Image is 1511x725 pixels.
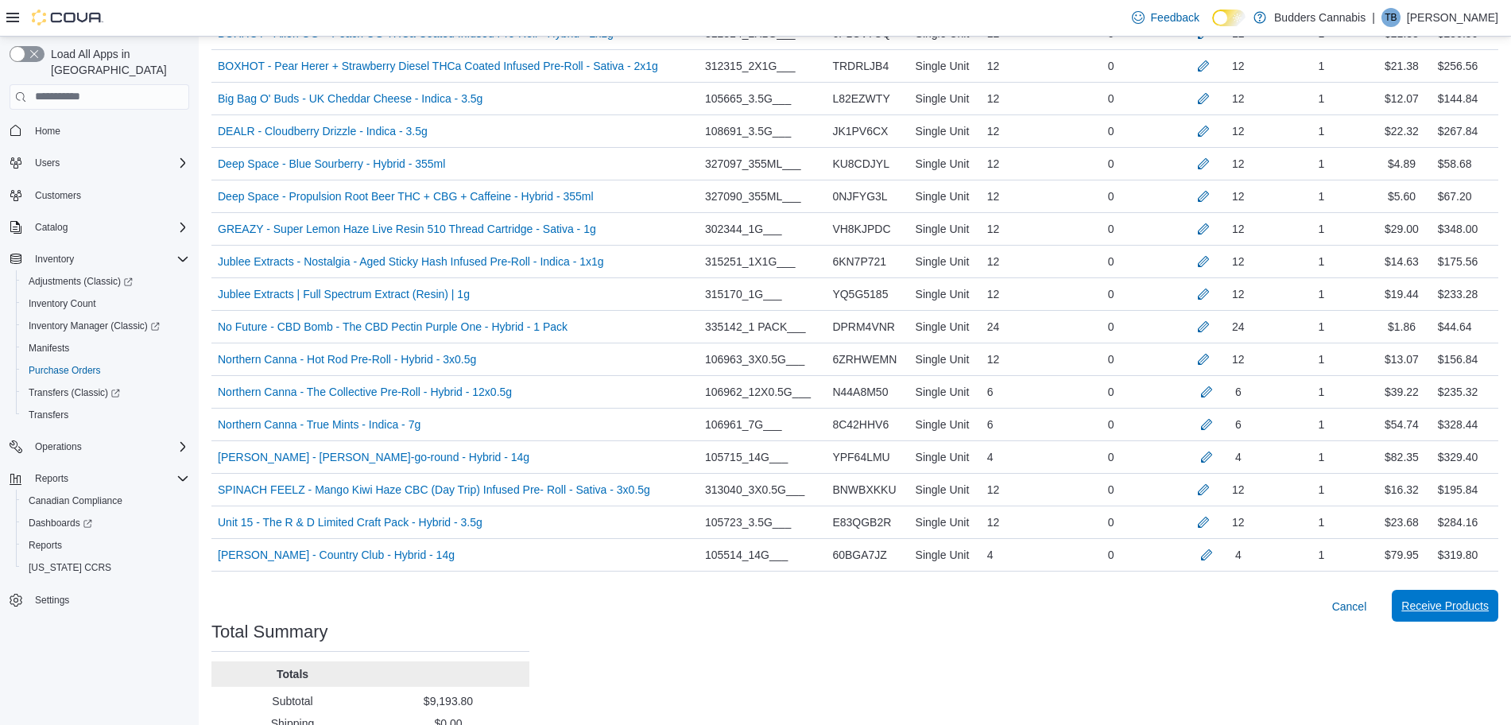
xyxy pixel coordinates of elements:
[218,513,482,532] a: Unit 15 - The R & D Limited Craft Pack - Hybrid - 3.5g
[981,50,1055,82] div: 12
[1054,343,1168,375] div: 0
[981,83,1055,114] div: 12
[22,558,118,577] a: [US_STATE] CCRS
[1372,376,1432,408] div: $39.22
[29,342,69,355] span: Manifests
[1232,480,1245,499] div: 12
[1274,8,1366,27] p: Budders Cannabis
[1054,83,1168,114] div: 0
[1054,441,1168,473] div: 0
[832,187,887,206] span: 0NJFYG3L
[1438,545,1478,564] div: $319.80
[1232,252,1245,271] div: 12
[1271,50,1372,82] div: 1
[981,115,1055,147] div: 12
[1372,311,1432,343] div: $1.86
[29,153,189,173] span: Users
[832,545,886,564] span: 60BGA7JZ
[705,480,804,499] span: 313040_3X0.5G___
[909,180,981,212] div: Single Unit
[22,316,189,335] span: Inventory Manager (Classic)
[832,317,895,336] span: DPRM4VNR
[218,317,568,336] a: No Future - CBD Bomb - The CBD Pectin Purple One - Hybrid - 1 Pack
[1271,441,1372,473] div: 1
[22,339,76,358] a: Manifests
[1372,115,1432,147] div: $22.32
[705,382,811,401] span: 106962_12X0.5G___
[1212,26,1213,27] span: Dark Mode
[29,153,66,173] button: Users
[218,666,367,682] p: Totals
[218,89,482,108] a: Big Bag O' Buds - UK Cheddar Cheese - Indica - 3.5g
[1392,590,1498,622] button: Receive Products
[832,122,888,141] span: JK1PV6CX
[1232,317,1245,336] div: 24
[1372,441,1432,473] div: $82.35
[705,56,796,76] span: 312315_2X1G___
[832,350,897,369] span: 6ZRHWEMN
[1372,278,1432,310] div: $19.44
[1271,539,1372,571] div: 1
[22,316,166,335] a: Inventory Manager (Classic)
[981,409,1055,440] div: 6
[705,89,791,108] span: 105665_3.5G___
[22,339,189,358] span: Manifests
[35,221,68,234] span: Catalog
[29,590,189,610] span: Settings
[981,343,1055,375] div: 12
[981,180,1055,212] div: 12
[981,278,1055,310] div: 12
[909,343,981,375] div: Single Unit
[1232,122,1245,141] div: 12
[22,361,189,380] span: Purchase Orders
[16,556,196,579] button: [US_STATE] CCRS
[1372,213,1432,245] div: $29.00
[705,317,806,336] span: 335142_1 PACK___
[22,514,189,533] span: Dashboards
[29,218,189,237] span: Catalog
[3,588,196,611] button: Settings
[1232,56,1245,76] div: 12
[29,186,87,205] a: Customers
[1054,115,1168,147] div: 0
[1232,285,1245,304] div: 12
[981,376,1055,408] div: 6
[22,361,107,380] a: Purchase Orders
[1054,246,1168,277] div: 0
[832,219,890,238] span: VH8KJPDC
[1232,89,1245,108] div: 12
[1271,180,1372,212] div: 1
[909,441,981,473] div: Single Unit
[1212,10,1246,26] input: Dark Mode
[705,513,791,532] span: 105723_3.5G___
[29,185,189,205] span: Customers
[1438,219,1478,238] div: $348.00
[1054,311,1168,343] div: 0
[1232,154,1245,173] div: 12
[16,490,196,512] button: Canadian Compliance
[10,113,189,653] nav: Complex example
[1438,480,1478,499] div: $195.84
[832,56,889,76] span: TRDRLJB4
[29,494,122,507] span: Canadian Compliance
[22,558,189,577] span: Washington CCRS
[16,270,196,293] a: Adjustments (Classic)
[1232,187,1245,206] div: 12
[22,294,189,313] span: Inventory Count
[1271,343,1372,375] div: 1
[1271,278,1372,310] div: 1
[909,213,981,245] div: Single Unit
[909,474,981,506] div: Single Unit
[1372,409,1432,440] div: $54.74
[981,246,1055,277] div: 12
[705,187,801,206] span: 327090_355ML___
[29,437,88,456] button: Operations
[3,119,196,142] button: Home
[218,187,594,206] a: Deep Space - Propulsion Root Beer THC + CBG + Caffeine - Hybrid - 355ml
[29,297,96,310] span: Inventory Count
[218,56,658,76] a: BOXHOT - Pear Herer + Strawberry Diesel THCa Coated Infused Pre-Roll - Sativa - 2x1g
[1401,598,1489,614] span: Receive Products
[1372,8,1375,27] p: |
[22,491,189,510] span: Canadian Compliance
[705,219,782,238] span: 302344_1G___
